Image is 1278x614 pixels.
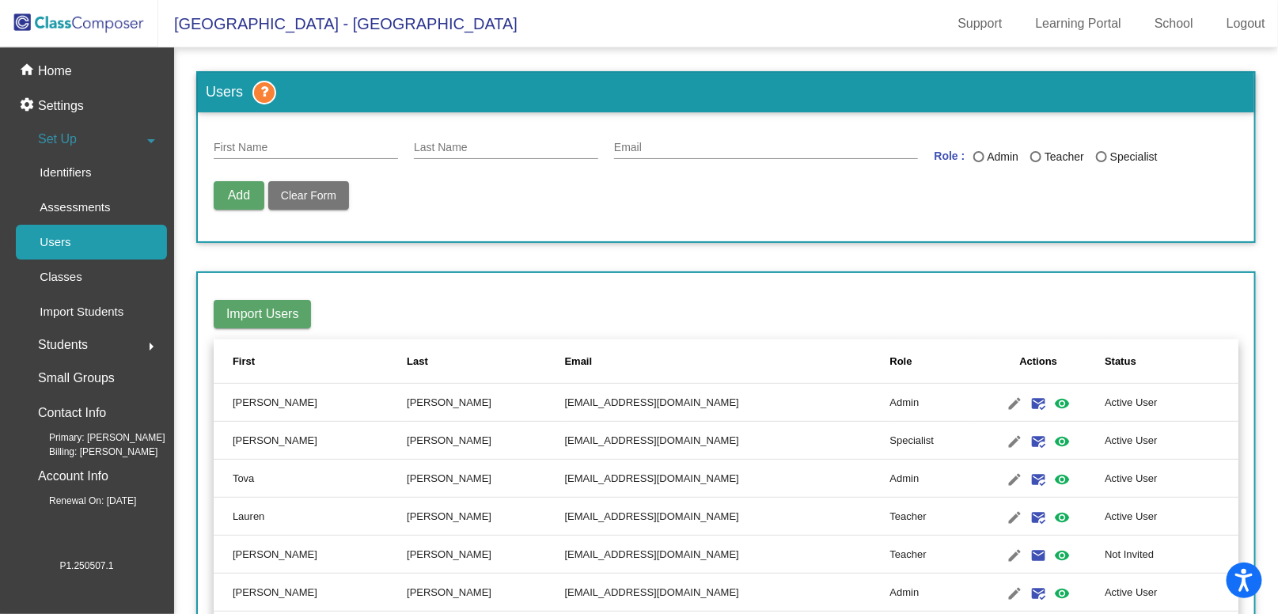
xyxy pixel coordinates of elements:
[233,354,407,370] div: First
[1005,470,1024,489] mat-icon: edit
[1041,149,1084,165] div: Teacher
[1105,460,1238,498] td: Active User
[142,131,161,150] mat-icon: arrow_drop_down
[890,574,973,612] td: Admin
[1052,546,1071,565] mat-icon: visibility
[407,354,428,370] div: Last
[890,384,973,422] td: Admin
[40,198,110,217] p: Assessments
[1107,149,1158,165] div: Specialist
[158,11,518,36] span: [GEOGRAPHIC_DATA] - [GEOGRAPHIC_DATA]
[973,148,1170,165] mat-radio-group: Last Name
[565,422,890,460] td: [EMAIL_ADDRESS][DOMAIN_NAME]
[1142,11,1206,36] a: School
[40,267,82,286] p: Classes
[565,460,890,498] td: [EMAIL_ADDRESS][DOMAIN_NAME]
[1005,508,1024,527] mat-icon: edit
[1105,384,1238,422] td: Active User
[268,181,349,210] button: Clear Form
[40,163,91,182] p: Identifiers
[38,402,106,424] p: Contact Info
[214,574,407,612] td: [PERSON_NAME]
[1105,536,1238,574] td: Not Invited
[1029,546,1048,565] mat-icon: email
[214,384,407,422] td: [PERSON_NAME]
[1005,546,1024,565] mat-icon: edit
[946,11,1015,36] a: Support
[1029,470,1048,489] mat-icon: mark_email_read
[407,574,564,612] td: [PERSON_NAME]
[890,422,973,460] td: Specialist
[24,445,157,459] span: Billing: [PERSON_NAME]
[1105,354,1136,370] div: Status
[214,460,407,498] td: Tova
[1052,584,1071,603] mat-icon: visibility
[214,422,407,460] td: [PERSON_NAME]
[19,62,38,81] mat-icon: home
[40,302,123,321] p: Import Students
[407,354,564,370] div: Last
[1029,584,1048,603] mat-icon: mark_email_read
[24,430,165,445] span: Primary: [PERSON_NAME]
[19,97,38,116] mat-icon: settings
[890,460,973,498] td: Admin
[890,536,973,574] td: Teacher
[38,465,108,487] p: Account Info
[1052,508,1071,527] mat-icon: visibility
[228,188,250,202] span: Add
[1214,11,1278,36] a: Logout
[565,384,890,422] td: [EMAIL_ADDRESS][DOMAIN_NAME]
[281,189,336,202] span: Clear Form
[565,536,890,574] td: [EMAIL_ADDRESS][DOMAIN_NAME]
[1005,432,1024,451] mat-icon: edit
[1105,354,1219,370] div: Status
[1029,508,1048,527] mat-icon: mark_email_read
[890,498,973,536] td: Teacher
[233,354,255,370] div: First
[1052,432,1071,451] mat-icon: visibility
[972,339,1105,384] th: Actions
[1105,574,1238,612] td: Active User
[214,498,407,536] td: Lauren
[407,384,564,422] td: [PERSON_NAME]
[214,142,398,154] input: First Name
[214,536,407,574] td: [PERSON_NAME]
[414,142,598,154] input: Last Name
[38,367,115,389] p: Small Groups
[407,422,564,460] td: [PERSON_NAME]
[984,149,1019,165] div: Admin
[565,354,890,370] div: Email
[214,181,264,210] button: Add
[565,498,890,536] td: [EMAIL_ADDRESS][DOMAIN_NAME]
[1029,394,1048,413] mat-icon: mark_email_read
[38,334,88,356] span: Students
[1023,11,1135,36] a: Learning Portal
[407,498,564,536] td: [PERSON_NAME]
[407,460,564,498] td: [PERSON_NAME]
[1005,584,1024,603] mat-icon: edit
[407,536,564,574] td: [PERSON_NAME]
[198,73,1254,112] h3: Users
[614,142,918,154] input: E Mail
[226,307,299,320] span: Import Users
[40,233,70,252] p: Users
[38,97,84,116] p: Settings
[1029,432,1048,451] mat-icon: mark_email_read
[565,574,890,612] td: [EMAIL_ADDRESS][DOMAIN_NAME]
[142,337,161,356] mat-icon: arrow_right
[890,354,912,370] div: Role
[565,354,593,370] div: Email
[890,354,973,370] div: Role
[38,128,77,150] span: Set Up
[1105,422,1238,460] td: Active User
[214,300,312,328] button: Import Users
[1105,498,1238,536] td: Active User
[935,148,965,165] mat-label: Role :
[38,62,72,81] p: Home
[24,494,136,508] span: Renewal On: [DATE]
[1005,394,1024,413] mat-icon: edit
[1052,394,1071,413] mat-icon: visibility
[1052,470,1071,489] mat-icon: visibility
